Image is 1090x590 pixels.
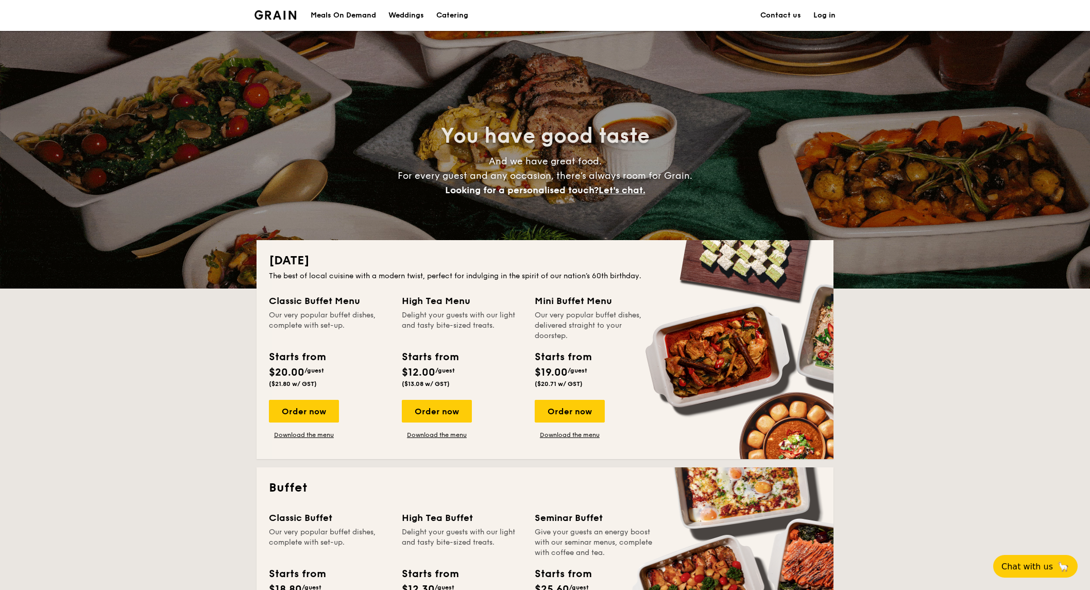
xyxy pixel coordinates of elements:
span: ($20.71 w/ GST) [535,380,583,387]
div: Order now [402,400,472,423]
div: Our very popular buffet dishes, delivered straight to your doorstep. [535,310,655,341]
div: Starts from [402,566,458,582]
div: Order now [535,400,605,423]
a: Download the menu [402,431,472,439]
div: Classic Buffet Menu [269,294,389,308]
img: Grain [254,10,296,20]
span: /guest [435,367,455,374]
div: High Tea Menu [402,294,522,308]
span: Looking for a personalised touch? [445,184,599,196]
a: Download the menu [535,431,605,439]
h2: [DATE] [269,252,821,269]
div: The best of local cuisine with a modern twist, perfect for indulging in the spirit of our nation’... [269,271,821,281]
span: ($13.08 w/ GST) [402,380,450,387]
button: Chat with us🦙 [993,555,1078,578]
div: High Tea Buffet [402,511,522,525]
span: Chat with us [1001,562,1053,571]
div: Delight your guests with our light and tasty bite-sized treats. [402,310,522,341]
span: $20.00 [269,366,304,379]
span: ($21.80 w/ GST) [269,380,317,387]
h2: Buffet [269,480,821,496]
span: 🦙 [1057,561,1069,572]
div: Give your guests an energy boost with our seminar menus, complete with coffee and tea. [535,527,655,558]
span: Let's chat. [599,184,645,196]
span: $19.00 [535,366,568,379]
div: Starts from [535,349,591,365]
a: Logotype [254,10,296,20]
div: Seminar Buffet [535,511,655,525]
div: Our very popular buffet dishes, complete with set-up. [269,310,389,341]
span: And we have great food. For every guest and any occasion, there’s always room for Grain. [398,156,692,196]
div: Classic Buffet [269,511,389,525]
div: Order now [269,400,339,423]
div: Starts from [269,566,325,582]
div: Starts from [535,566,591,582]
div: Starts from [402,349,458,365]
div: Delight your guests with our light and tasty bite-sized treats. [402,527,522,558]
div: Our very popular buffet dishes, complete with set-up. [269,527,389,558]
a: Download the menu [269,431,339,439]
div: Starts from [269,349,325,365]
span: /guest [568,367,587,374]
div: Mini Buffet Menu [535,294,655,308]
span: You have good taste [441,124,650,148]
span: /guest [304,367,324,374]
span: $12.00 [402,366,435,379]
